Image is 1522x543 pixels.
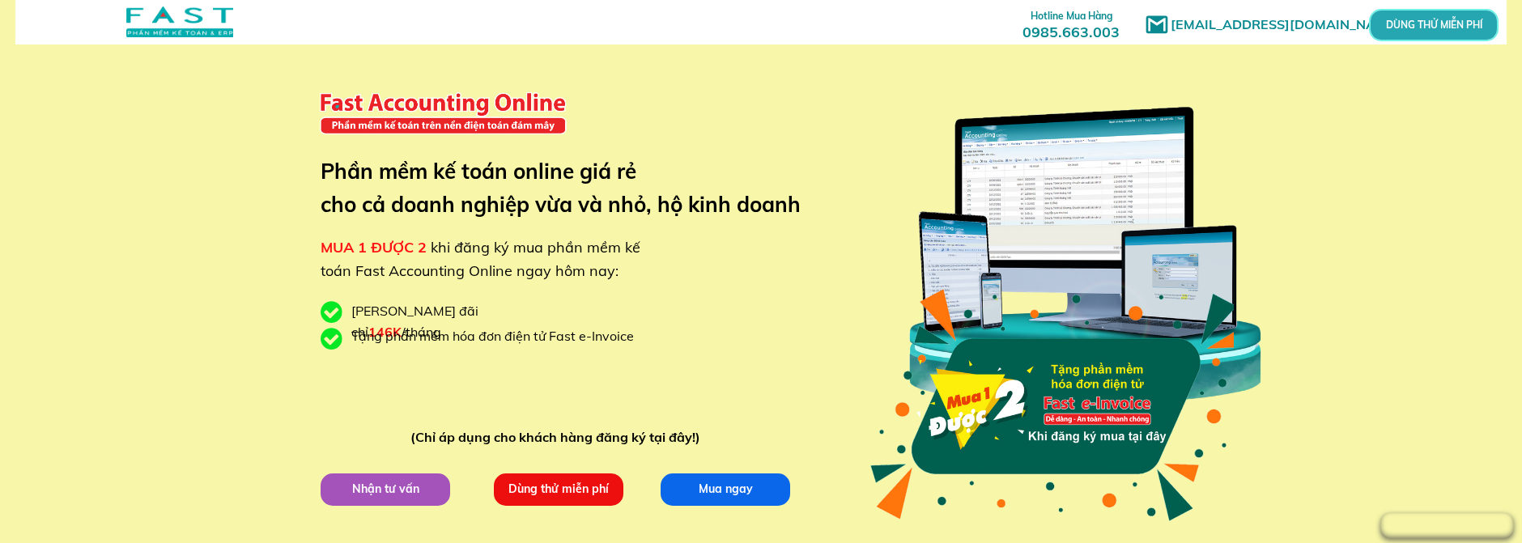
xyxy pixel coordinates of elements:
[321,238,640,280] span: khi đăng ký mua phần mềm kế toán Fast Accounting Online ngay hôm nay:
[661,473,790,506] p: Mua ngay
[1031,10,1112,22] span: Hotline Mua Hàng
[321,155,825,222] h3: Phần mềm kế toán online giá rẻ cho cả doanh nghiệp vừa và nhỏ, hộ kinh doanh
[321,238,427,257] span: MUA 1 ĐƯỢC 2
[1005,6,1137,40] h3: 0985.663.003
[494,473,623,506] p: Dùng thử miễn phí
[351,301,562,342] div: [PERSON_NAME] đãi chỉ /tháng
[321,473,450,506] p: Nhận tư vấn
[351,326,646,347] div: Tặng phần mềm hóa đơn điện tử Fast e-Invoice
[368,324,402,340] span: 146K
[410,427,708,448] div: (Chỉ áp dụng cho khách hàng đăng ký tại đây!)
[1171,15,1409,36] h1: [EMAIL_ADDRESS][DOMAIN_NAME]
